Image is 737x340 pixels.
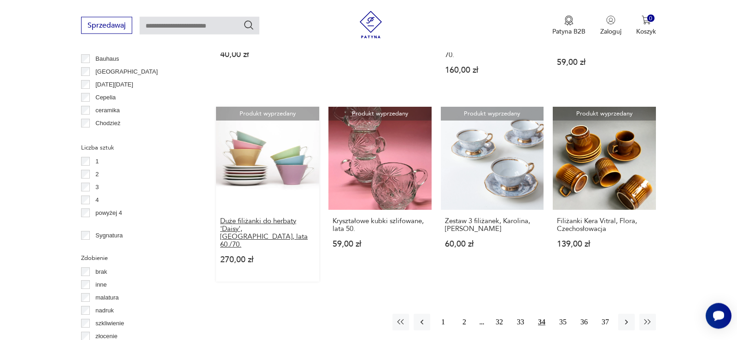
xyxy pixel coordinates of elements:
[333,218,427,233] h3: Kryształowe kubki szlifowane, lata 50.
[533,314,550,331] button: 34
[557,59,652,67] p: 59,00 zł
[95,132,118,142] p: Ćmielów
[95,80,133,90] p: [DATE][DATE]
[81,23,132,29] a: Sprzedawaj
[512,314,529,331] button: 33
[333,241,427,248] p: 59,00 zł
[220,256,315,264] p: 270,00 zł
[95,267,107,277] p: brak
[95,170,99,180] p: 2
[642,16,651,25] img: Ikona koszyka
[95,93,116,103] p: Cepelia
[636,27,656,36] p: Koszyk
[456,314,473,331] button: 2
[95,119,120,129] p: Chodzież
[95,67,158,77] p: [GEOGRAPHIC_DATA]
[636,16,656,36] button: 0Koszyk
[243,20,254,31] button: Szukaj
[95,319,124,329] p: szkliwienie
[95,183,99,193] p: 3
[445,28,540,59] h3: Porcelanowy zestaw 4 filiżanek i talerzyków, Wschodnie [GEOGRAPHIC_DATA], lata 70.
[435,314,451,331] button: 1
[95,54,119,64] p: Bauhaus
[95,208,122,219] p: powyżej 4
[555,314,571,331] button: 35
[706,303,731,329] iframe: Smartsupp widget button
[552,16,585,36] a: Ikona medaluPatyna B2B
[445,241,540,248] p: 60,00 zł
[445,67,540,75] p: 160,00 zł
[328,107,432,282] a: Produkt wyprzedanyKryształowe kubki szlifowane, lata 50.Kryształowe kubki szlifowane, lata 50.59,...
[557,218,652,233] h3: Filiżanki Kera Vitral, Flora, Czechosłowacja
[81,254,194,264] p: Zdobienie
[441,107,544,282] a: Produkt wyprzedanyZestaw 3 filiżanek, Karolina, marmurekZestaw 3 filiżanek, Karolina, [PERSON_NAM...
[606,16,615,25] img: Ikonka użytkownika
[95,157,99,167] p: 1
[552,27,585,36] p: Patyna B2B
[552,16,585,36] button: Patyna B2B
[81,143,194,153] p: Liczba sztuk
[600,27,621,36] p: Zaloguj
[445,218,540,233] h3: Zestaw 3 filiżanek, Karolina, [PERSON_NAME]
[600,16,621,36] button: Zaloguj
[576,314,592,331] button: 36
[95,231,123,241] p: Sygnatura
[357,11,385,39] img: Patyna - sklep z meblami i dekoracjami vintage
[220,51,315,59] p: 40,00 zł
[95,293,119,303] p: malatura
[553,107,656,282] a: Produkt wyprzedanyFiliżanki Kera Vitral, Flora, CzechosłowacjaFiliżanki Kera Vitral, Flora, Czech...
[95,196,99,206] p: 4
[95,106,120,116] p: ceramika
[220,218,315,249] h3: Duże filiżanki do herbaty 'Daisy', [GEOGRAPHIC_DATA], lata 60./70.
[216,107,319,282] a: Produkt wyprzedanyDuże filiżanki do herbaty 'Daisy', Austria, lata 60./70.Duże filiżanki do herba...
[95,306,114,316] p: nadruk
[95,280,107,290] p: inne
[597,314,614,331] button: 37
[81,17,132,34] button: Sprzedawaj
[564,16,573,26] img: Ikona medalu
[647,15,655,23] div: 0
[491,314,508,331] button: 32
[557,241,652,248] p: 139,00 zł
